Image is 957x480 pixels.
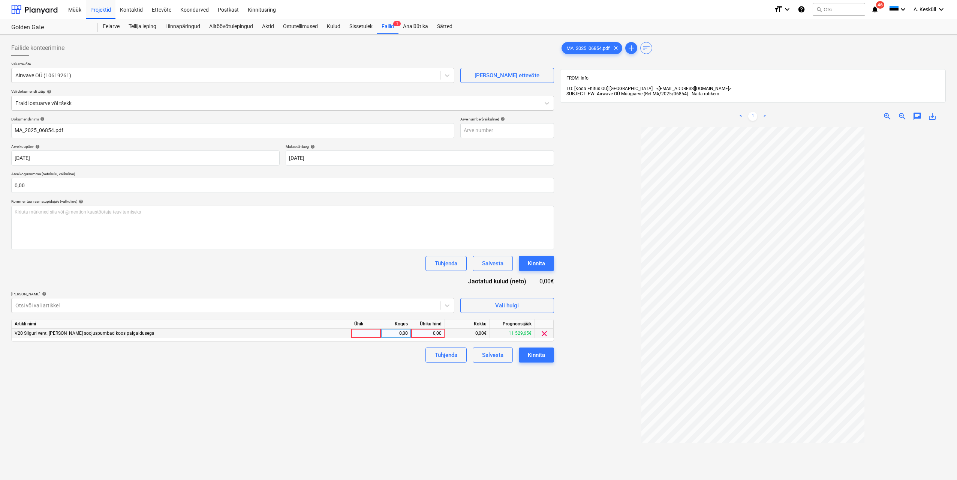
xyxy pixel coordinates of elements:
[205,19,258,34] a: Alltöövõtulepingud
[381,319,411,329] div: Kogus
[11,44,64,53] span: Failide konteerimine
[345,19,377,34] a: Sissetulek
[688,91,719,96] span: ...
[124,19,161,34] a: Tellija leping
[519,256,554,271] button: Kinnita
[473,348,513,363] button: Salvesta
[490,319,535,329] div: Prognoosijääk
[562,42,622,54] div: MA_2025_06854.pdf
[425,256,467,271] button: Tühjenda
[11,62,454,68] p: Vali ettevõte
[11,89,554,94] div: Vali dokumendi tüüp
[309,144,315,149] span: help
[883,112,892,121] span: zoom_in
[482,350,503,360] div: Salvesta
[876,1,884,9] span: 46
[538,277,554,286] div: 0,00€
[11,150,280,166] input: Arve kuupäeva pole määratud.
[286,150,554,166] input: Tähtaega pole määratud
[457,277,538,286] div: Jaotatud kulud (neto)
[473,256,513,271] button: Salvesta
[34,144,40,149] span: help
[98,19,124,34] a: Eelarve
[435,350,457,360] div: Tühjenda
[445,319,490,329] div: Kokku
[798,5,805,14] i: Abikeskus
[566,75,589,81] span: FROM: Info
[813,3,865,16] button: Otsi
[692,91,719,96] span: Näita rohkem
[913,112,922,121] span: chat
[258,19,279,34] a: Aktid
[499,117,505,121] span: help
[393,21,401,26] span: 1
[286,144,554,149] div: Maksetähtaeg
[920,444,957,480] iframe: Chat Widget
[482,259,503,268] div: Salvesta
[11,292,454,296] div: [PERSON_NAME]
[783,5,792,14] i: keyboard_arrow_down
[748,112,757,121] a: Page 1 is your current page
[279,19,322,34] a: Ostutellimused
[11,199,554,204] div: Kommentaar raamatupidajale (valikuline)
[161,19,205,34] a: Hinnapäringud
[871,5,879,14] i: notifications
[11,123,454,138] input: Dokumendi nimi
[11,24,89,32] div: Golden Gate
[774,5,783,14] i: format_size
[11,172,554,178] p: Arve kogusumma (netokulu, valikuline)
[351,319,381,329] div: Ühik
[460,68,554,83] button: [PERSON_NAME] ettevõte
[611,44,620,53] span: clear
[528,350,545,360] div: Kinnita
[398,19,433,34] a: Analüütika
[11,117,454,122] div: Dokumendi nimi
[495,301,519,310] div: Vali hulgi
[928,112,937,121] span: save_alt
[45,89,51,94] span: help
[11,144,280,149] div: Arve kuupäev
[377,19,398,34] a: Failid1
[445,329,490,338] div: 0,00€
[460,123,554,138] input: Arve number
[914,6,936,12] span: A. Kesküll
[414,329,442,338] div: 0,00
[11,178,554,193] input: Arve kogusumma (netokulu, valikuline)
[12,319,351,329] div: Artikli nimi
[566,91,688,96] span: SUBJECT: FW: Airwave OÜ Müügiarve (Ref MA/2025/06854)
[460,117,554,122] div: Arve number (valikuline)
[898,112,907,121] span: zoom_out
[425,348,467,363] button: Tühjenda
[384,329,408,338] div: 0,00
[816,6,822,12] span: search
[899,5,908,14] i: keyboard_arrow_down
[460,298,554,313] button: Vali hulgi
[433,19,457,34] a: Sätted
[40,292,46,296] span: help
[15,331,154,336] span: V20 Siiguri vent. seade ja soojuspumbad koos paigaldusega
[562,45,614,51] span: MA_2025_06854.pdf
[490,329,535,338] div: 11 529,65€
[937,5,946,14] i: keyboard_arrow_down
[39,117,45,121] span: help
[540,329,549,338] span: clear
[566,86,731,91] span: TO: [Koda Ehitus OÜ] [GEOGRAPHIC_DATA] <[EMAIL_ADDRESS][DOMAIN_NAME]>
[377,19,398,34] div: Failid
[627,44,636,53] span: add
[528,259,545,268] div: Kinnita
[322,19,345,34] a: Kulud
[736,112,745,121] a: Previous page
[760,112,769,121] a: Next page
[475,71,539,80] div: [PERSON_NAME] ettevõte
